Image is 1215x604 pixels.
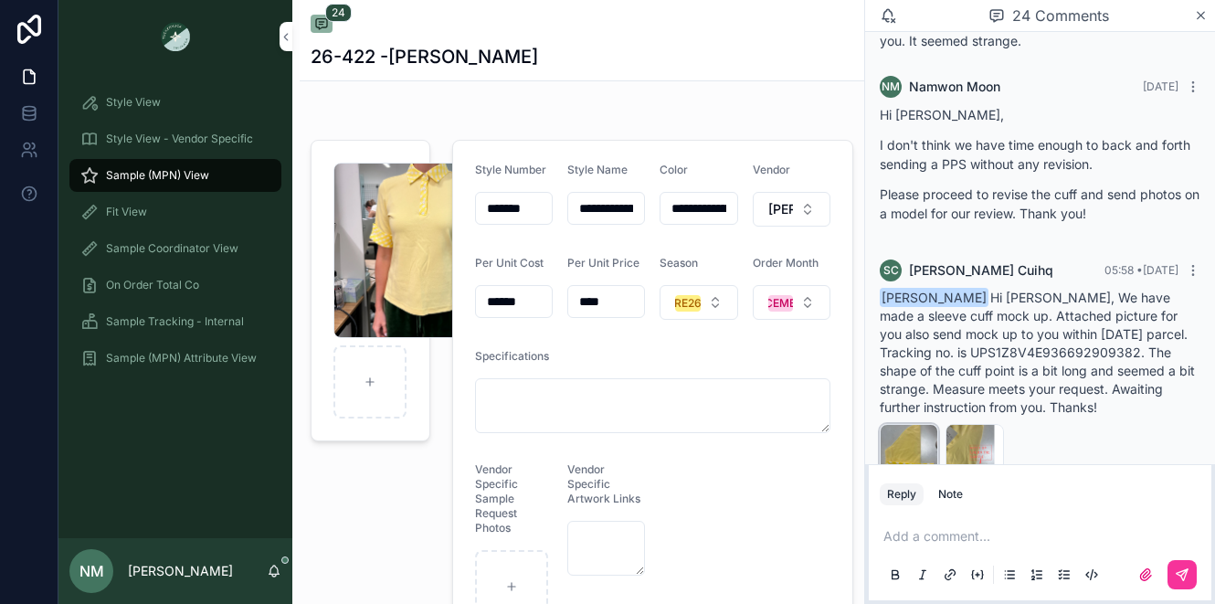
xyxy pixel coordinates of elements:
[106,314,244,329] span: Sample Tracking - Internal
[1143,79,1178,93] span: [DATE]
[106,278,199,292] span: On Order Total Co
[475,462,518,535] span: Vendor Specific Sample Request Photos
[880,483,924,505] button: Reply
[475,256,544,270] span: Per Unit Cost
[69,305,281,338] a: Sample Tracking - Internal
[106,168,209,183] span: Sample (MPN) View
[660,256,698,270] span: Season
[161,22,190,51] img: App logo
[69,86,281,119] a: Style View
[674,295,702,312] div: RE26
[106,351,257,366] span: Sample (MPN) Attribute View
[69,159,281,192] a: Sample (MPN) View
[660,285,737,320] button: Select Button
[128,562,233,580] p: [PERSON_NAME]
[106,132,253,146] span: Style View - Vendor Specific
[311,44,538,69] h1: 26-422 -[PERSON_NAME]
[475,163,546,176] span: Style Number
[880,185,1200,223] p: Please proceed to revise the cuff and send photos on a model for our review. Thank you!
[106,95,161,110] span: Style View
[567,256,639,270] span: Per Unit Price
[325,4,352,22] span: 24
[58,73,292,398] div: scrollable content
[567,163,628,176] span: Style Name
[69,122,281,155] a: Style View - Vendor Specific
[753,285,830,320] button: Select Button
[1104,263,1178,277] span: 05:58 • [DATE]
[750,295,810,312] div: DECEMBER
[106,241,238,256] span: Sample Coordinator View
[753,192,830,227] button: Select Button
[883,263,899,278] span: SC
[79,560,104,582] span: NM
[106,205,147,219] span: Fit View
[880,105,1200,124] p: Hi [PERSON_NAME],
[909,261,1053,280] span: [PERSON_NAME] Cuihq
[69,342,281,375] a: Sample (MPN) Attribute View
[931,483,970,505] button: Note
[69,196,281,228] a: Fit View
[938,487,963,502] div: Note
[69,269,281,302] a: On Order Total Co
[567,462,640,505] span: Vendor Specific Artwork Links
[880,290,1195,415] span: Hi [PERSON_NAME], We have made a sleeve cuff mock up. Attached picture for you also send mock up ...
[909,78,1000,96] span: Namwon Moon
[882,79,900,94] span: NM
[475,349,549,363] span: Specifications
[768,200,793,218] span: [PERSON_NAME]
[753,163,790,176] span: Vendor
[69,232,281,265] a: Sample Coordinator View
[660,163,688,176] span: Color
[880,135,1200,174] p: I don't think we have time enough to back and forth sending a PPS without any revision.
[311,15,333,37] button: 24
[1012,5,1109,26] span: 24 Comments
[880,288,988,307] span: [PERSON_NAME]
[753,256,819,270] span: Order Month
